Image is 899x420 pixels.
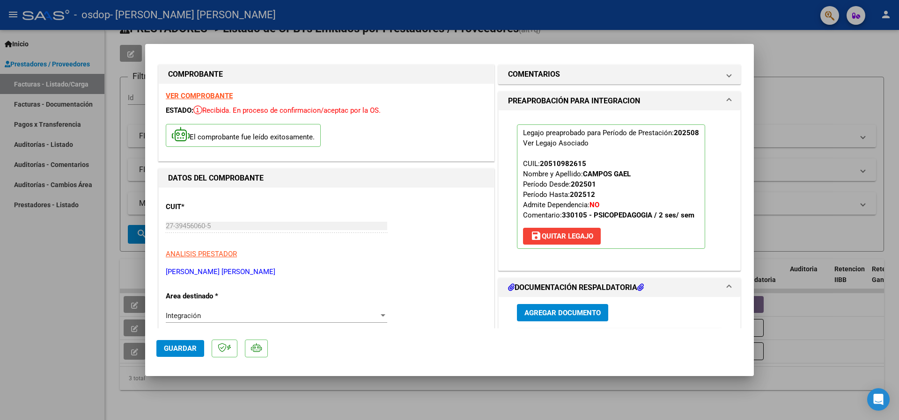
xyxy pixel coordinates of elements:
[499,92,740,110] mat-expansion-panel-header: PREAPROBACIÓN PARA INTEGRACION
[166,124,321,147] p: El comprobante fue leído exitosamente.
[166,311,201,320] span: Integración
[531,230,542,241] mat-icon: save
[523,138,589,148] div: Ver Legajo Asociado
[166,202,262,212] p: CUIT
[540,159,586,169] div: 20510982615
[508,282,644,293] h1: DOCUMENTACIÓN RESPALDATORIA
[590,201,599,209] strong: NO
[571,180,596,188] strong: 202501
[517,304,608,321] button: Agregar Documento
[166,106,193,115] span: ESTADO:
[166,250,237,258] span: ANALISIS PRESTADOR
[508,95,640,107] h1: PREAPROBACIÓN PARA INTEGRACION
[499,278,740,297] mat-expansion-panel-header: DOCUMENTACIÓN RESPALDATORIA
[499,65,740,84] mat-expansion-panel-header: COMENTARIOS
[166,291,262,302] p: Area destinado *
[193,106,381,115] span: Recibida. En proceso de confirmacion/aceptac por la OS.
[156,340,204,357] button: Guardar
[166,92,233,100] a: VER COMPROBANTE
[524,309,601,317] span: Agregar Documento
[164,344,197,353] span: Guardar
[166,267,487,277] p: [PERSON_NAME] [PERSON_NAME]
[168,70,223,79] strong: COMPROBANTE
[674,129,699,137] strong: 202508
[523,228,601,245] button: Quitar Legajo
[508,69,560,80] h1: COMENTARIOS
[517,124,705,249] p: Legajo preaprobado para Período de Prestación:
[523,159,694,219] span: CUIL: Nombre y Apellido: Período Desde: Período Hasta: Admite Dependencia:
[583,170,631,178] strong: CAMPOS GAEL
[499,110,740,270] div: PREAPROBACIÓN PARA INTEGRACION
[570,190,595,199] strong: 202512
[531,232,593,240] span: Quitar Legajo
[562,211,694,219] strong: 330105 - PSICOPEDAGOGIA / 2 ses/ sem
[867,388,890,411] div: Open Intercom Messenger
[523,211,694,219] span: Comentario:
[168,174,264,182] strong: DATOS DEL COMPROBANTE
